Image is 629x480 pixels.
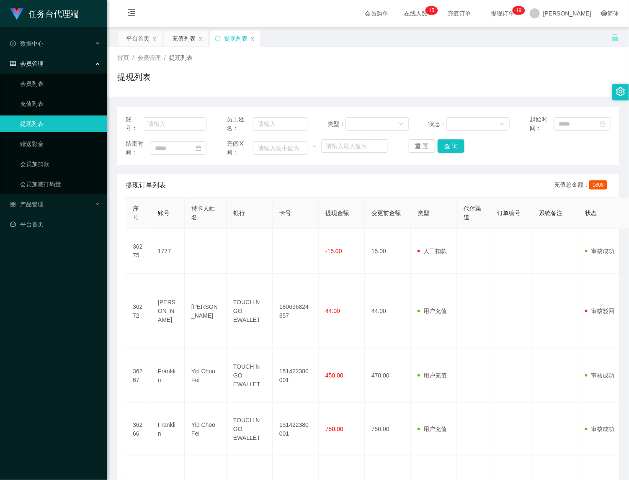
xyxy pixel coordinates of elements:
td: 180696824357 [273,274,319,349]
span: 状态 [585,210,597,216]
span: / [132,54,134,61]
p: 5 [432,6,435,15]
i: 图标: close [250,36,255,41]
span: 账号： [126,115,143,133]
span: 持卡人姓名 [191,205,215,221]
td: 470.00 [365,349,411,403]
td: [PERSON_NAME] [185,274,227,349]
span: 在线人数 [400,10,432,16]
a: 会员加扣款 [20,156,101,172]
i: 图标: down [399,121,404,127]
td: 36266 [126,403,151,456]
td: TOUCH N GO EWALLET [227,349,273,403]
i: 图标: unlock [611,34,619,41]
a: 会员加减打码量 [20,176,101,193]
i: 图标: calendar [600,121,606,127]
div: 充值列表 [172,31,196,46]
p: 9 [519,6,522,15]
td: TOUCH N GO EWALLET [227,403,273,456]
td: Franklin [151,349,185,403]
img: logo.9652507e.png [10,8,23,20]
span: 审核成功 [585,426,614,432]
span: 会员管理 [137,54,161,61]
i: 图标: calendar [196,145,201,151]
span: 用户充值 [418,308,447,314]
span: 提现订单列表 [126,180,166,190]
input: 请输入最小值为 [253,141,307,155]
sup: 15 [425,6,438,15]
span: 提现列表 [169,54,193,61]
i: 图标: appstore-o [10,201,16,207]
td: Yip Choo Fei [185,403,227,456]
td: Franklin [151,403,185,456]
td: 44.00 [365,274,411,349]
h1: 提现列表 [117,71,151,83]
span: 员工姓名： [227,115,253,133]
span: 用户充值 [418,372,447,379]
span: 类型 [418,210,429,216]
button: 重 置 [409,139,436,153]
span: 提现金额 [325,210,349,216]
div: 提现列表 [224,31,247,46]
p: 1 [429,6,432,15]
td: Yip Choo Fei [185,349,227,403]
span: 1608 [589,180,607,190]
a: 会员列表 [20,75,101,92]
span: 用户充值 [418,426,447,432]
td: 1777 [151,229,185,274]
span: / [164,54,166,61]
span: 审核驳回 [585,308,614,314]
a: 充值列表 [20,95,101,112]
i: 图标: check-circle-o [10,41,16,46]
td: 36272 [126,274,151,349]
span: 数据中心 [10,40,44,47]
span: 会员管理 [10,60,44,67]
h1: 任务台代理端 [28,0,79,27]
td: 36275 [126,229,151,274]
span: 产品管理 [10,201,44,208]
i: 图标: down [500,121,505,127]
span: 44.00 [325,308,340,314]
i: 图标: setting [616,87,625,96]
span: 人工扣款 [418,248,447,254]
span: 审核成功 [585,372,614,379]
a: 图标: dashboard平台首页 [10,216,101,233]
i: 图标: menu-fold [117,0,146,27]
span: 银行 [233,210,245,216]
span: 750.00 [325,426,343,432]
span: 序号 [133,205,139,221]
span: 变更前金额 [371,210,401,216]
span: 首页 [117,54,129,61]
a: 赠送彩金 [20,136,101,152]
td: 15.00 [365,229,411,274]
span: 提现订单 [487,10,519,16]
span: ~ [307,142,321,151]
span: 450.00 [325,372,343,379]
a: 提现列表 [20,116,101,132]
i: 图标: global [601,10,607,16]
input: 请输入 [143,117,206,131]
span: 类型： [328,120,345,128]
i: 图标: table [10,61,16,67]
span: 代付渠道 [464,205,481,221]
td: 36267 [126,349,151,403]
td: 151422380001 [273,403,319,456]
a: 任务台代理端 [10,10,79,17]
span: 状态： [429,120,446,128]
i: 图标: close [152,36,157,41]
td: [PERSON_NAME] [151,274,185,349]
span: 审核成功 [585,248,614,254]
span: 订单编号 [497,210,521,216]
i: 图标: close [198,36,203,41]
td: 151422380001 [273,349,319,403]
button: 查 询 [438,139,464,153]
span: 卡号 [279,210,291,216]
span: 充值区间： [227,139,253,157]
div: 充值总金额： [554,180,611,190]
input: 请输入最大值为 [321,139,389,153]
span: 账号 [158,210,170,216]
input: 请输入 [253,117,307,131]
span: -15.00 [325,248,342,254]
div: 平台首页 [126,31,150,46]
td: 750.00 [365,403,411,456]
